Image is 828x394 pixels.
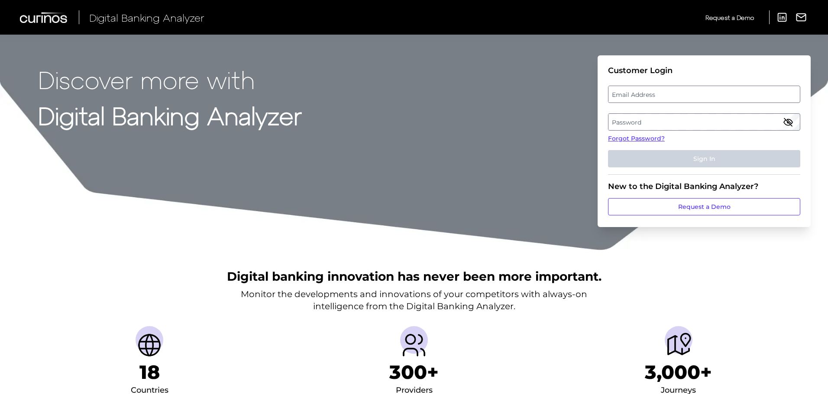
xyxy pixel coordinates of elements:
div: Customer Login [608,66,800,75]
img: Journeys [665,331,692,359]
h2: Digital banking innovation has never been more important. [227,268,602,285]
img: Curinos [20,12,68,23]
h1: 300+ [389,361,439,384]
span: Digital Banking Analyzer [89,11,204,24]
a: Forgot Password? [608,134,800,143]
div: New to the Digital Banking Analyzer? [608,182,800,191]
label: Email Address [608,86,799,102]
img: Providers [400,331,428,359]
img: Countries [136,331,163,359]
a: Request a Demo [705,10,754,25]
a: Request a Demo [608,198,800,215]
button: Sign In [608,150,800,167]
h1: 18 [139,361,160,384]
h1: 3,000+ [645,361,712,384]
p: Monitor the developments and innovations of your competitors with always-on intelligence from the... [241,288,587,312]
strong: Digital Banking Analyzer [38,101,302,130]
p: Discover more with [38,66,302,93]
label: Password [608,114,799,130]
span: Request a Demo [705,14,754,21]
